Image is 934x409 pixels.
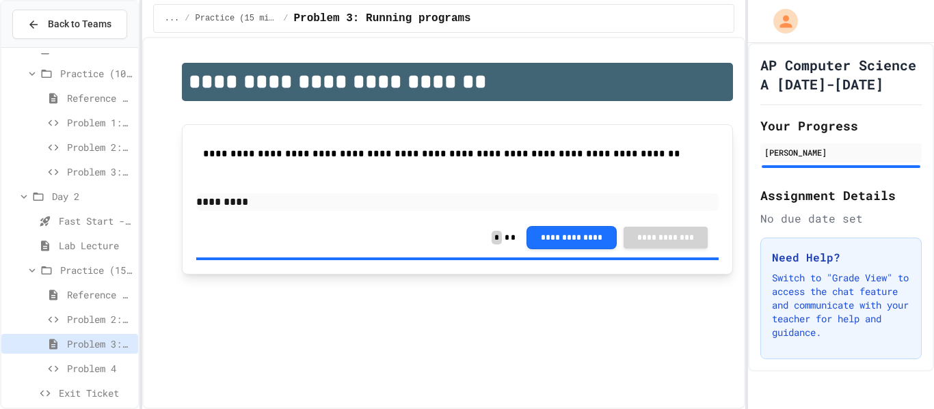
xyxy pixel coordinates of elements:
[67,361,133,376] span: Problem 4
[60,263,133,277] span: Practice (15 mins)
[759,5,801,37] div: My Account
[52,189,133,203] span: Day 2
[59,386,133,400] span: Exit Ticket
[67,337,133,351] span: Problem 3: Running programs
[67,312,133,326] span: Problem 2: Random integer between 25-75
[760,186,922,205] h2: Assignment Details
[760,55,922,94] h1: AP Computer Science A [DATE]-[DATE]
[764,146,918,158] div: [PERSON_NAME]
[185,13,189,24] span: /
[67,287,133,302] span: Reference link
[293,10,470,27] span: Problem 3: Running programs
[59,214,133,228] span: Fast Start - Quiz
[12,10,127,39] button: Back to Teams
[165,13,180,24] span: ...
[196,13,278,24] span: Practice (15 mins)
[772,249,910,266] h3: Need Help?
[67,140,133,154] span: Problem 2: Page Count Comparison
[67,115,133,130] span: Problem 1: Book Rating Difference
[48,17,111,31] span: Back to Teams
[760,116,922,135] h2: Your Progress
[60,66,133,81] span: Practice (10 mins)
[67,91,133,105] span: Reference link
[283,13,288,24] span: /
[760,210,922,227] div: No due date set
[59,238,133,253] span: Lab Lecture
[772,271,910,339] p: Switch to "Grade View" to access the chat feature and communicate with your teacher for help and ...
[67,165,133,179] span: Problem 3: Library Growth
